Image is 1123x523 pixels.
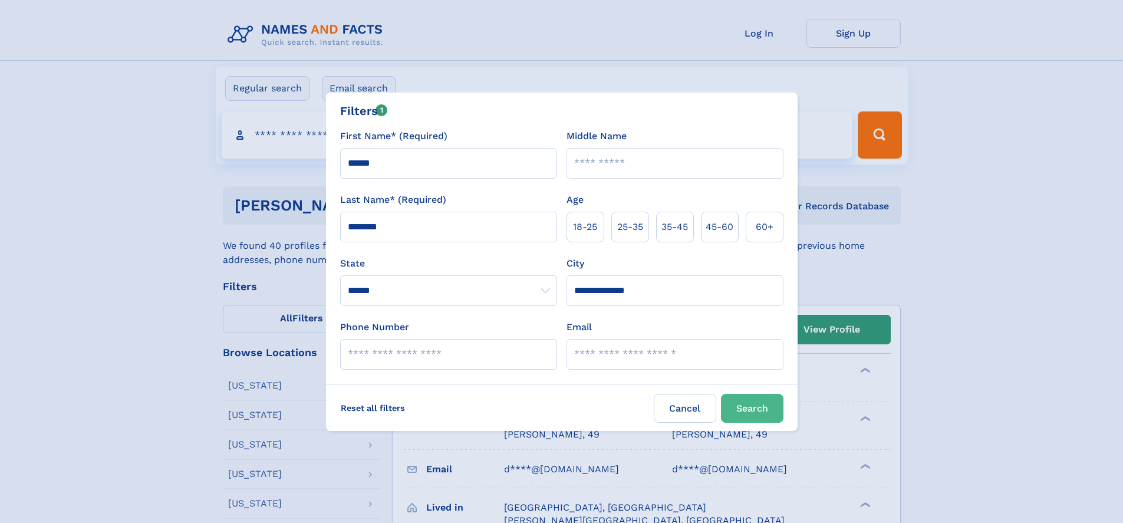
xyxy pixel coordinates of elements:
div: Filters [340,102,388,120]
label: Middle Name [567,129,627,143]
label: First Name* (Required) [340,129,447,143]
label: Phone Number [340,320,409,334]
span: 25‑35 [617,220,643,234]
label: Age [567,193,584,207]
span: 35‑45 [661,220,688,234]
label: Cancel [654,394,716,423]
span: 18‑25 [573,220,597,234]
label: City [567,256,584,271]
span: 60+ [756,220,773,234]
button: Search [721,394,783,423]
label: Reset all filters [333,394,413,422]
label: Last Name* (Required) [340,193,446,207]
label: Email [567,320,592,334]
span: 45‑60 [706,220,733,234]
label: State [340,256,557,271]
